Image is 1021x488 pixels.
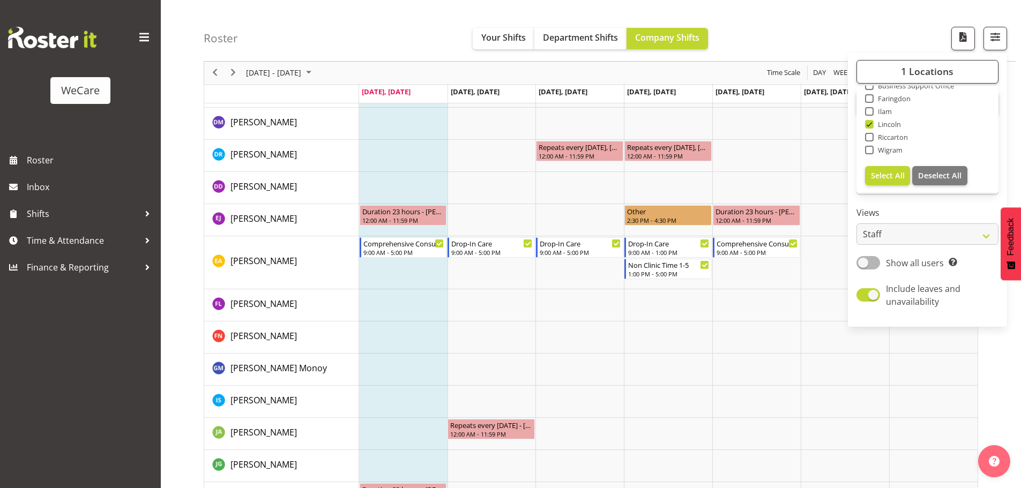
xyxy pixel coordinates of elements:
[856,207,998,220] label: Views
[766,66,801,80] span: Time Scale
[8,27,96,48] img: Rosterit website logo
[473,28,534,49] button: Your Shifts
[624,259,712,279] div: Ena Advincula"s event - Non Clinic Time 1-5 Begin From Thursday, August 14, 2025 at 1:00:00 PM GM...
[716,206,798,216] div: Duration 23 hours - [PERSON_NAME]
[230,212,297,225] a: [PERSON_NAME]
[230,213,297,224] span: [PERSON_NAME]
[951,27,975,50] button: Download a PDF of the roster according to the set date range.
[245,66,302,80] span: [DATE] - [DATE]
[871,170,905,181] span: Select All
[230,426,297,438] span: [PERSON_NAME]
[989,456,1000,467] img: help-xxl-2.png
[886,257,944,269] span: Show all users
[874,120,901,129] span: Lincoln
[230,298,297,310] span: [PERSON_NAME]
[363,238,444,249] div: Comprehensive Consult
[624,205,712,226] div: Ella Jarvis"s event - Other Begin From Thursday, August 14, 2025 at 2:30:00 PM GMT+12:00 Ends At ...
[627,206,709,216] div: Other
[536,141,623,161] div: Deepti Raturi"s event - Repeats every wednesday, thursday - Deepti Raturi Begin From Wednesday, A...
[27,179,155,195] span: Inbox
[208,66,222,80] button: Previous
[204,204,359,236] td: Ella Jarvis resource
[230,254,297,267] a: [PERSON_NAME]
[874,81,955,90] span: Business Support Office
[360,205,447,226] div: Ella Jarvis"s event - Duration 23 hours - Ella Jarvis Begin From Monday, August 11, 2025 at 12:00...
[534,28,627,49] button: Department Shifts
[206,62,224,84] div: previous period
[716,87,764,96] span: [DATE], [DATE]
[230,394,297,406] span: [PERSON_NAME]
[230,394,297,407] a: [PERSON_NAME]
[628,238,709,249] div: Drop-In Care
[1006,218,1016,256] span: Feedback
[204,418,359,450] td: Jane Arps resource
[362,216,444,224] div: 12:00 AM - 11:59 PM
[536,237,623,258] div: Ena Advincula"s event - Drop-In Care Begin From Wednesday, August 13, 2025 at 9:00:00 AM GMT+12:0...
[539,141,621,152] div: Repeats every [DATE], [DATE] - [PERSON_NAME]
[635,32,699,43] span: Company Shifts
[244,66,316,80] button: August 2025
[27,232,139,249] span: Time & Attendance
[627,28,708,49] button: Company Shifts
[865,166,911,185] button: Select All
[540,248,621,257] div: 9:00 AM - 5:00 PM
[624,141,712,161] div: Deepti Raturi"s event - Repeats every wednesday, thursday - Deepti Raturi Begin From Thursday, Au...
[540,238,621,249] div: Drop-In Care
[624,237,712,258] div: Ena Advincula"s event - Drop-In Care Begin From Thursday, August 14, 2025 at 9:00:00 AM GMT+12:00...
[230,116,297,129] a: [PERSON_NAME]
[362,87,411,96] span: [DATE], [DATE]
[230,297,297,310] a: [PERSON_NAME]
[627,216,709,224] div: 2:30 PM - 4:30 PM
[912,166,967,185] button: Deselect All
[451,248,532,257] div: 9:00 AM - 5:00 PM
[886,283,960,307] span: Include leaves and unavailability
[713,205,800,226] div: Ella Jarvis"s event - Duration 23 hours - Ella Jarvis Begin From Friday, August 15, 2025 at 12:00...
[230,148,297,161] a: [PERSON_NAME]
[360,237,447,258] div: Ena Advincula"s event - Comprehensive Consult Begin From Monday, August 11, 2025 at 9:00:00 AM GM...
[918,170,962,181] span: Deselect All
[1001,207,1021,280] button: Feedback - Show survey
[451,238,532,249] div: Drop-In Care
[230,148,297,160] span: [PERSON_NAME]
[204,289,359,321] td: Felize Lacson resource
[224,62,242,84] div: next period
[451,87,500,96] span: [DATE], [DATE]
[362,206,444,216] div: Duration 23 hours - [PERSON_NAME]
[363,248,444,257] div: 9:00 AM - 5:00 PM
[204,236,359,289] td: Ena Advincula resource
[448,237,535,258] div: Ena Advincula"s event - Drop-In Care Begin From Tuesday, August 12, 2025 at 9:00:00 AM GMT+12:00 ...
[230,180,297,193] a: [PERSON_NAME]
[242,62,318,84] div: August 11 - 17, 2025
[539,87,587,96] span: [DATE], [DATE]
[811,66,828,80] button: Timeline Day
[983,27,1007,50] button: Filter Shifts
[230,116,297,128] span: [PERSON_NAME]
[713,237,800,258] div: Ena Advincula"s event - Comprehensive Consult Begin From Friday, August 15, 2025 at 9:00:00 AM GM...
[832,66,853,80] span: Week
[765,66,802,80] button: Time Scale
[874,146,903,154] span: Wigram
[204,108,359,140] td: Deepti Mahajan resource
[812,66,827,80] span: Day
[543,32,618,43] span: Department Shifts
[627,87,676,96] span: [DATE], [DATE]
[856,60,998,84] button: 1 Locations
[204,321,359,354] td: Firdous Naqvi resource
[539,152,621,160] div: 12:00 AM - 11:59 PM
[627,141,709,152] div: Repeats every [DATE], [DATE] - [PERSON_NAME]
[717,248,798,257] div: 9:00 AM - 5:00 PM
[230,330,297,342] span: [PERSON_NAME]
[628,269,709,278] div: 1:00 PM - 5:00 PM
[874,133,908,141] span: Riccarton
[450,430,532,438] div: 12:00 AM - 11:59 PM
[27,206,139,222] span: Shifts
[27,259,139,275] span: Finance & Reporting
[204,450,359,482] td: Janine Grundler resource
[204,386,359,418] td: Isabel Simcox resource
[874,107,892,116] span: Ilam
[716,216,798,224] div: 12:00 AM - 11:59 PM
[27,152,155,168] span: Roster
[204,32,238,44] h4: Roster
[717,238,798,249] div: Comprehensive Consult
